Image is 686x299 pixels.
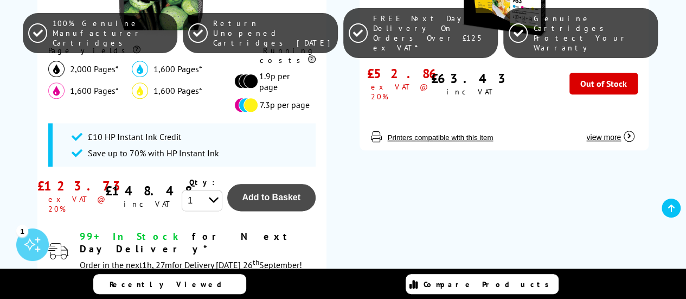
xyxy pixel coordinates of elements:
span: 1,600 Pages* [153,63,202,74]
button: Add to Basket [227,184,316,211]
img: black_icon.svg [48,61,65,77]
span: 1h, 27m [142,259,172,270]
div: inc VAT [446,87,496,97]
div: ex VAT @ 20% [48,194,115,214]
button: view more [583,122,638,142]
span: Qty: [189,177,215,187]
div: 1 [16,225,28,237]
sup: th [253,257,259,267]
span: Add to Basket [242,193,300,202]
img: magenta_icon.svg [48,82,65,99]
span: £10 HP Instant Ink Credit [88,131,181,142]
img: yellow_icon.svg [132,82,148,99]
div: £148.48 [105,182,191,199]
span: 1,600 Pages* [153,85,202,96]
div: £63.43 [431,70,511,87]
span: Order in the next for Delivery [DATE] 26 September! [80,259,302,270]
img: cyan_icon.svg [132,61,148,77]
li: 7.3p per page [234,98,310,112]
span: Recently Viewed [110,279,233,289]
a: Compare Products [406,274,559,294]
div: £52.86 [367,65,441,82]
span: Compare Products [424,279,555,289]
span: Genuine Cartridges Protect Your Warranty [533,14,652,53]
span: for Next Day Delivery* [80,230,294,255]
div: ex VAT @ 20% [370,82,437,101]
div: modal_delivery [80,230,316,273]
div: Out of Stock [569,73,638,94]
span: 99+ In Stock [80,230,183,243]
div: £123.73 [37,177,125,194]
span: view more [586,133,621,142]
li: 1.9p per page [234,71,310,92]
span: 100% Genuine Manufacturer Cartridges [53,18,172,48]
span: 2,000 Pages* [70,63,119,74]
span: 1,600 Pages* [70,85,119,96]
button: Printers compatible with this item [384,133,496,142]
span: Return Unopened Cartridges [DATE] [213,18,332,48]
span: Save up to 70% with HP Instant Ink [88,148,219,158]
a: Recently Viewed [93,274,246,294]
div: inc VAT [124,199,173,209]
span: FREE Next Day Delivery On Orders Over £125 ex VAT* [373,14,492,53]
